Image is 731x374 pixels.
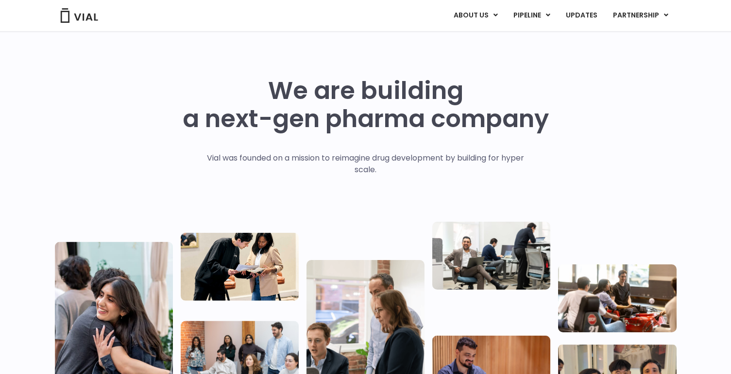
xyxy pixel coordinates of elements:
[181,232,299,300] img: Two people looking at a paper talking.
[183,77,549,133] h1: We are building a next-gen pharma company
[558,7,605,24] a: UPDATES
[446,7,505,24] a: ABOUT USMenu Toggle
[506,7,558,24] a: PIPELINEMenu Toggle
[432,222,550,290] img: Three people working in an office
[60,8,99,23] img: Vial Logo
[558,264,676,332] img: Group of people playing whirlyball
[605,7,676,24] a: PARTNERSHIPMenu Toggle
[197,152,534,176] p: Vial was founded on a mission to reimagine drug development by building for hyper scale.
